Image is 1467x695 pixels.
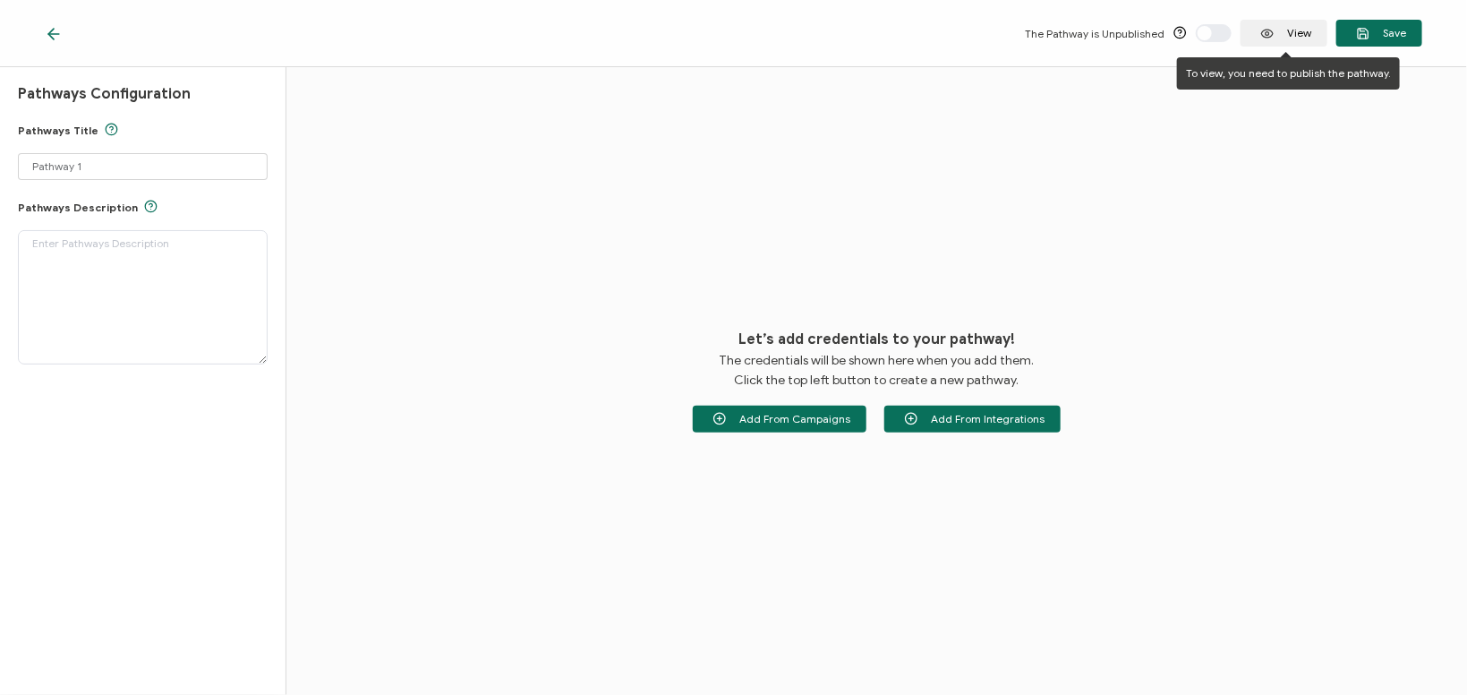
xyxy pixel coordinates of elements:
[693,406,866,433] button: Add From Campaigns
[1169,493,1467,695] iframe: Chat Widget
[1352,27,1406,40] span: Save
[884,406,1061,433] button: Add From Integrations
[720,353,1035,368] span: The credentials will be shown here when you add them.
[738,330,1015,348] span: Let’s add credentials to your pathway!
[18,201,138,214] span: Pathways Description
[1177,57,1400,90] div: To view, you need to publish the pathway.
[735,373,1019,388] span: Click the top left button to create a new pathway.
[709,412,850,425] span: Add From Campaigns
[1336,20,1422,47] button: Save
[1025,27,1164,40] span: The Pathway is Unpublished
[18,85,191,103] span: Pathways Configuration
[900,412,1045,425] span: Add From Integrations
[18,124,98,137] span: Pathways Title
[18,153,268,180] input: Enter Pathways Title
